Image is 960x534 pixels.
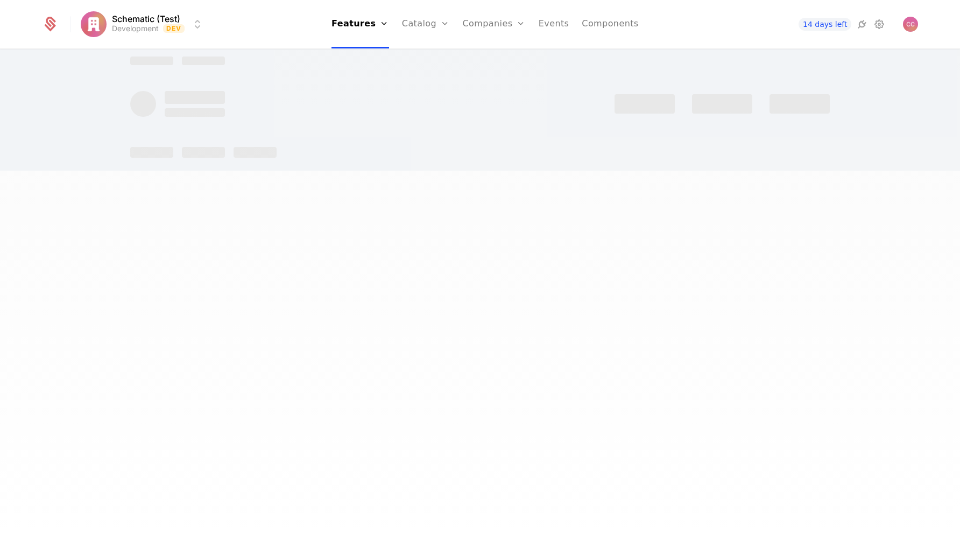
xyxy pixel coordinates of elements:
img: Schematic (Test) [81,11,107,37]
a: 14 days left [799,18,851,31]
a: Settings [873,18,886,31]
img: Cole Chrzan [903,17,918,32]
button: Open user button [903,17,918,32]
a: Integrations [856,18,869,31]
span: Dev [163,24,185,33]
button: Select environment [84,12,204,36]
span: Schematic (Test) [112,15,180,23]
div: Development [112,23,159,34]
